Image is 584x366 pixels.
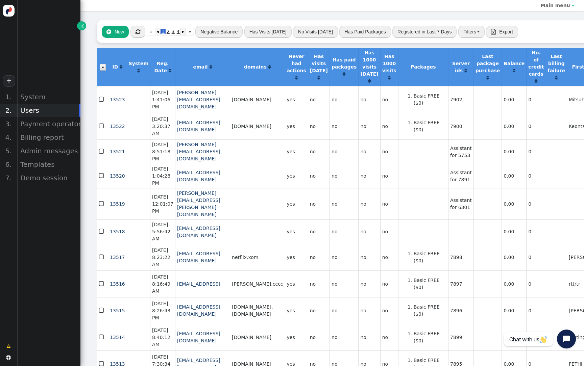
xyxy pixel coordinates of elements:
b: domains [244,64,267,70]
td: 0.00 [502,139,526,164]
td: yes [285,113,308,139]
td: Assistant for 7891 [448,164,473,188]
td: no [330,219,358,244]
b: email [193,64,208,70]
span: [DATE] 5:56:42 AM [152,222,170,241]
a: » [186,28,194,35]
td: no [308,188,330,219]
td: 0.00 [502,324,526,350]
b: ID [113,64,118,70]
td: 0 [526,324,545,350]
div: Users [17,104,80,117]
td: no [308,244,330,270]
span: Click to sort [388,75,391,80]
span:  [81,22,84,29]
td: no [330,188,358,219]
span: [DATE] 3:20:37 AM [152,116,170,136]
span: 13514 [110,335,125,340]
td: no [380,164,398,188]
a: [EMAIL_ADDRESS] [177,281,220,287]
div: Admin messages [17,144,80,158]
td: no [330,113,358,139]
td: no [330,139,358,164]
span: [DATE] 8:26:43 PM [152,301,170,320]
a: [PERSON_NAME][EMAIL_ADDRESS][DOMAIN_NAME] [177,142,220,161]
td: 0 [526,244,545,270]
td: no [358,324,380,350]
img: logo-icon.svg [3,5,15,17]
span:  [99,122,105,131]
td: no [330,86,358,113]
td: 0.00 [502,188,526,219]
td: no [380,86,398,113]
div: Demo session [17,171,80,185]
b: Has 1000 visits [382,54,396,73]
a: 13515 [110,308,125,313]
td: [DOMAIN_NAME] [230,86,285,113]
span:  [99,306,105,315]
a: 13520 [110,173,125,179]
a: [EMAIL_ADDRESS][DOMAIN_NAME] [177,304,220,317]
b: Has visits [DATE] [310,54,328,73]
a: 13521 [110,149,125,154]
td: no [330,244,358,270]
td: [PERSON_NAME].cccc [230,270,285,297]
a: « [147,28,155,35]
td: 0 [526,297,545,324]
td: no [380,113,398,139]
span: [DATE] 1:04:28 PM [152,166,170,186]
b: Has 1000 visits [DATE] [360,50,378,77]
button: Has Paid Packages [339,26,391,38]
td: yes [285,244,308,270]
td: no [358,113,380,139]
a: [EMAIL_ADDRESS][DOMAIN_NAME] [177,120,220,132]
span:  [136,29,140,34]
td: netflix.xom [230,244,285,270]
span:  [6,343,11,350]
a: 13518 [110,229,125,234]
a: 13516 [110,281,125,287]
button: Negative Balance [195,26,243,38]
td: yes [285,324,308,350]
td: no [358,219,380,244]
td: no [308,164,330,188]
div: Payment operators [17,117,80,131]
td: no [308,86,330,113]
td: 7902 [448,86,473,113]
td: 7896 [448,297,473,324]
span: Click to sort [555,75,558,80]
td: no [380,270,398,297]
td: 0.00 [502,270,526,297]
span: [DATE] 8:23:22 AM [152,247,170,267]
a:  [317,75,320,80]
td: no [330,270,358,297]
td: 0 [526,188,545,219]
button:  [130,26,145,38]
a: 13523 [110,97,125,102]
td: no [330,324,358,350]
td: [DOMAIN_NAME] [230,113,285,139]
td: Assistant for 6301 [448,188,473,219]
td: 0.00 [502,164,526,188]
td: yes [285,188,308,219]
span: [DATE] 8:16:49 AM [152,274,170,294]
td: no [308,270,330,297]
td: no [380,139,398,164]
button: No Visits [DATE] [293,26,338,38]
span:  [99,171,105,180]
td: yes [285,219,308,244]
span: 13517 [110,255,125,260]
li: Basic FREE ($0) [414,250,446,264]
span: Click to sort [268,64,271,69]
a: [EMAIL_ADDRESS][DOMAIN_NAME] [177,170,220,182]
a:  [210,64,212,70]
span: [DATE] 8:51:18 PM [152,142,170,161]
span:  [99,227,105,236]
td: 7899 [448,324,473,350]
span:  [99,333,105,342]
span:  [99,279,105,288]
td: 7898 [448,244,473,270]
a: [EMAIL_ADDRESS][DOMAIN_NAME] [177,251,220,263]
b: System [129,61,148,66]
b: Packages [411,64,436,70]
